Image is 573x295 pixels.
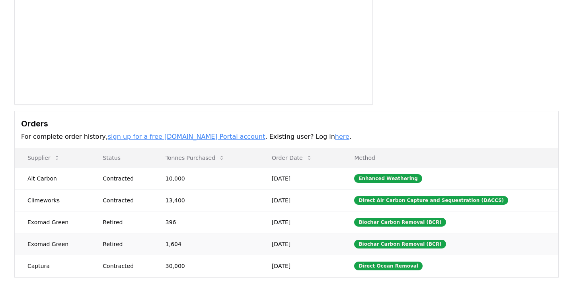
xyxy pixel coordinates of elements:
[259,167,341,189] td: [DATE]
[103,262,146,270] div: Contracted
[259,211,341,233] td: [DATE]
[15,233,90,255] td: Exomad Green
[103,240,146,248] div: Retired
[354,218,446,227] div: Biochar Carbon Removal (BCR)
[21,132,552,142] p: For complete order history, . Existing user? Log in .
[21,118,552,130] h3: Orders
[21,150,66,166] button: Supplier
[159,150,231,166] button: Tonnes Purchased
[265,150,319,166] button: Order Date
[259,255,341,277] td: [DATE]
[103,175,146,182] div: Contracted
[108,133,265,140] a: sign up for a free [DOMAIN_NAME] Portal account
[96,154,146,162] p: Status
[103,218,146,226] div: Retired
[335,133,349,140] a: here
[354,240,446,248] div: Biochar Carbon Removal (BCR)
[153,211,259,233] td: 396
[354,262,423,270] div: Direct Ocean Removal
[354,174,422,183] div: Enhanced Weathering
[259,189,341,211] td: [DATE]
[153,189,259,211] td: 13,400
[15,167,90,189] td: Alt Carbon
[153,167,259,189] td: 10,000
[354,196,508,205] div: Direct Air Carbon Capture and Sequestration (DACCS)
[153,255,259,277] td: 30,000
[15,189,90,211] td: Climeworks
[103,196,146,204] div: Contracted
[15,211,90,233] td: Exomad Green
[153,233,259,255] td: 1,604
[348,154,552,162] p: Method
[259,233,341,255] td: [DATE]
[15,255,90,277] td: Captura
